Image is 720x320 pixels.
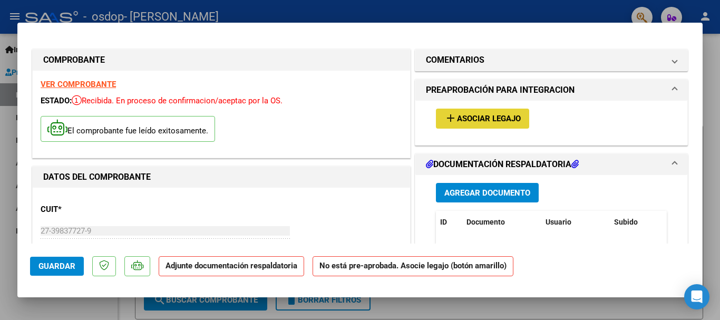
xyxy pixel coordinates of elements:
[663,211,715,234] datatable-header-cell: Acción
[426,84,575,96] h1: PREAPROBACIÓN PARA INTEGRACION
[313,256,513,277] strong: No está pre-aprobada. Asocie legajo (botón amarillo)
[462,211,541,234] datatable-header-cell: Documento
[166,261,297,270] strong: Adjunte documentación respaldatoria
[415,101,687,144] div: PREAPROBACIÓN PARA INTEGRACION
[440,218,447,226] span: ID
[415,80,687,101] mat-expansion-panel-header: PREAPROBACIÓN PARA INTEGRACION
[614,218,638,226] span: Subido
[415,154,687,175] mat-expansion-panel-header: DOCUMENTACIÓN RESPALDATORIA
[436,183,539,202] button: Agregar Documento
[43,172,151,182] strong: DATOS DEL COMPROBANTE
[436,211,462,234] datatable-header-cell: ID
[38,261,75,271] span: Guardar
[610,211,663,234] datatable-header-cell: Subido
[436,109,529,128] button: Asociar Legajo
[444,112,457,124] mat-icon: add
[466,218,505,226] span: Documento
[41,116,215,142] p: El comprobante fue leído exitosamente.
[426,54,484,66] h1: COMENTARIOS
[72,96,283,105] span: Recibida. En proceso de confirmacion/aceptac por la OS.
[41,96,72,105] span: ESTADO:
[43,55,105,65] strong: COMPROBANTE
[30,257,84,276] button: Guardar
[415,50,687,71] mat-expansion-panel-header: COMENTARIOS
[444,188,530,198] span: Agregar Documento
[41,80,116,89] a: VER COMPROBANTE
[541,211,610,234] datatable-header-cell: Usuario
[41,203,149,216] p: CUIT
[684,284,709,309] div: Open Intercom Messenger
[457,114,521,124] span: Asociar Legajo
[426,158,579,171] h1: DOCUMENTACIÓN RESPALDATORIA
[546,218,571,226] span: Usuario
